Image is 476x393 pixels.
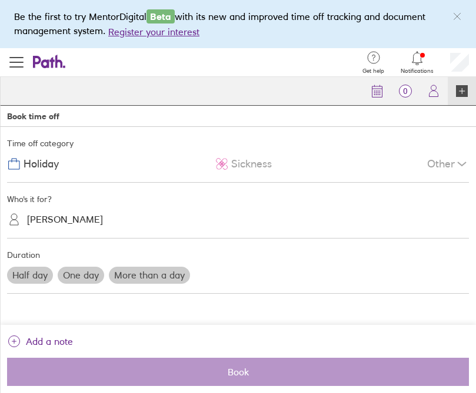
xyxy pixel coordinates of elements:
a: Notifications [401,50,434,75]
button: Add a note [7,332,73,351]
a: 0 [391,77,420,105]
div: Time off category [7,134,469,153]
span: Notifications [401,68,434,75]
span: Get help [362,68,384,75]
span: 0 [391,86,420,96]
span: Book [15,367,461,377]
label: One day [58,267,104,283]
label: Half day [7,267,53,283]
label: More than a day [109,267,190,283]
div: Who's it for? [7,190,469,209]
div: Other [427,153,469,175]
div: Book time off [7,112,59,121]
span: Sickness [231,158,272,170]
div: Be the first to try MentorDigital with its new and improved time off tracking and document manage... [14,9,462,39]
span: Add a note [26,332,73,351]
button: Book [7,358,469,386]
div: Duration [7,246,469,264]
span: Holiday [24,158,59,170]
button: Register your interest [108,25,199,39]
div: [PERSON_NAME] [27,214,103,226]
span: Beta [147,9,175,23]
